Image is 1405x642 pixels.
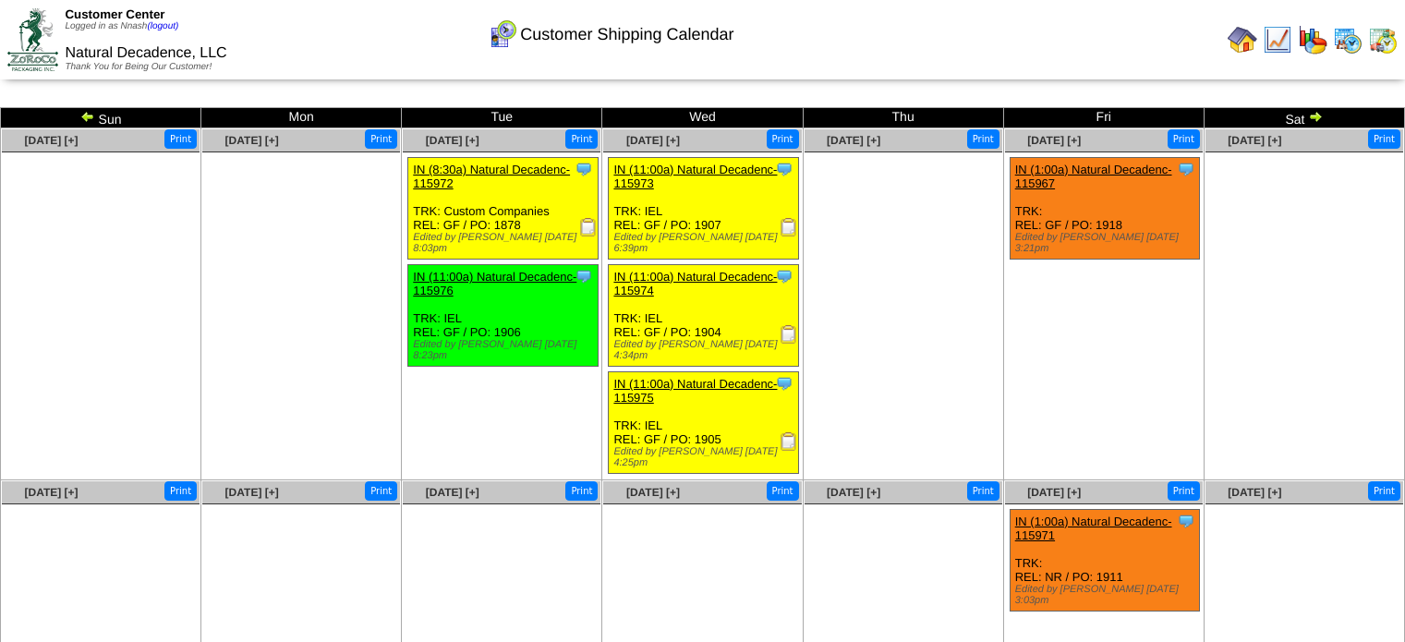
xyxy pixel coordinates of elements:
td: Wed [602,108,803,128]
a: [DATE] [+] [626,134,680,147]
div: Edited by [PERSON_NAME] [DATE] 8:03pm [413,232,598,254]
img: Tooltip [1177,512,1195,530]
td: Mon [201,108,402,128]
button: Print [565,129,598,149]
div: Edited by [PERSON_NAME] [DATE] 3:21pm [1015,232,1200,254]
div: Edited by [PERSON_NAME] [DATE] 4:25pm [613,446,798,468]
span: Customer Shipping Calendar [520,25,733,44]
div: Edited by [PERSON_NAME] [DATE] 6:39pm [613,232,798,254]
td: Tue [402,108,602,128]
span: Logged in as Nnash [65,21,178,31]
td: Fri [1003,108,1204,128]
button: Print [767,481,799,501]
a: [DATE] [+] [225,134,279,147]
a: [DATE] [+] [1228,134,1281,147]
a: IN (11:00a) Natural Decadenc-115975 [613,377,777,405]
div: TRK: IEL REL: GF / PO: 1905 [609,372,799,474]
a: IN (1:00a) Natural Decadenc-115971 [1015,515,1172,542]
a: IN (11:00a) Natural Decadenc-115973 [613,163,777,190]
a: [DATE] [+] [827,486,880,499]
td: Thu [803,108,1003,128]
div: TRK: REL: NR / PO: 1911 [1010,510,1200,612]
a: [DATE] [+] [24,134,78,147]
a: IN (11:00a) Natural Decadenc-115976 [413,270,576,297]
div: TRK: IEL REL: GF / PO: 1904 [609,265,799,367]
img: Receiving Document [579,218,598,236]
div: TRK: REL: GF / PO: 1918 [1010,158,1200,260]
button: Print [164,481,197,501]
a: [DATE] [+] [1228,486,1281,499]
img: Tooltip [775,374,793,393]
a: (logout) [147,21,178,31]
button: Print [1368,129,1400,149]
img: line_graph.gif [1263,25,1292,55]
button: Print [1168,481,1200,501]
td: Sun [1,108,201,128]
a: [DATE] [+] [24,486,78,499]
span: Natural Decadence, LLC [65,45,226,61]
button: Print [365,481,397,501]
img: arrowleft.gif [80,109,95,124]
img: calendarcustomer.gif [488,19,517,49]
img: ZoRoCo_Logo(Green%26Foil)%20jpg.webp [7,8,58,70]
a: [DATE] [+] [426,134,479,147]
img: graph.gif [1298,25,1327,55]
button: Print [365,129,397,149]
img: calendarprod.gif [1333,25,1363,55]
div: TRK: IEL REL: GF / PO: 1906 [408,265,599,367]
img: Tooltip [575,267,593,285]
img: Receiving Document [780,325,798,344]
img: Receiving Document [780,218,798,236]
div: Edited by [PERSON_NAME] [DATE] 3:03pm [1015,584,1200,606]
button: Print [164,129,197,149]
a: IN (11:00a) Natural Decadenc-115974 [613,270,777,297]
a: [DATE] [+] [827,134,880,147]
img: Tooltip [775,160,793,178]
a: [DATE] [+] [626,486,680,499]
button: Print [967,129,999,149]
button: Print [1168,129,1200,149]
button: Print [565,481,598,501]
div: TRK: Custom Companies REL: GF / PO: 1878 [408,158,599,260]
button: Print [967,481,999,501]
div: Edited by [PERSON_NAME] [DATE] 8:23pm [413,339,598,361]
div: Edited by [PERSON_NAME] [DATE] 4:34pm [613,339,798,361]
td: Sat [1204,108,1404,128]
a: [DATE] [+] [225,486,279,499]
button: Print [767,129,799,149]
img: Tooltip [575,160,593,178]
div: TRK: IEL REL: GF / PO: 1907 [609,158,799,260]
img: Tooltip [1177,160,1195,178]
img: Tooltip [775,267,793,285]
button: Print [1368,481,1400,501]
img: arrowright.gif [1308,109,1323,124]
span: Customer Center [65,7,164,21]
a: [DATE] [+] [1027,134,1081,147]
a: IN (8:30a) Natural Decadenc-115972 [413,163,570,190]
a: [DATE] [+] [1027,486,1081,499]
img: home.gif [1228,25,1257,55]
a: [DATE] [+] [426,486,479,499]
img: Receiving Document [780,432,798,451]
span: Thank You for Being Our Customer! [65,62,212,72]
img: calendarinout.gif [1368,25,1398,55]
a: IN (1:00a) Natural Decadenc-115967 [1015,163,1172,190]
